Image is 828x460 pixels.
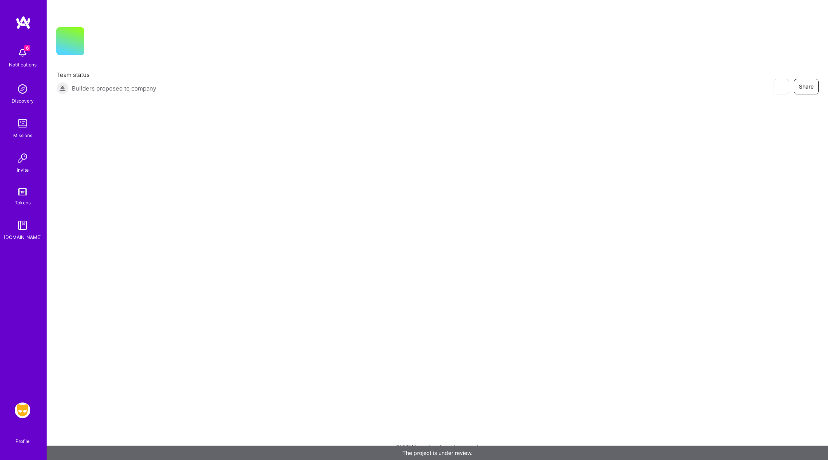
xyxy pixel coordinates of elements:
[15,81,30,97] img: discovery
[16,437,30,444] div: Profile
[94,40,100,46] i: icon CompanyGray
[4,233,42,241] div: [DOMAIN_NAME]
[47,446,828,460] div: The project is under review.
[15,45,30,61] img: bell
[13,131,32,139] div: Missions
[778,84,784,90] i: icon EyeClosed
[15,150,30,166] img: Invite
[72,84,156,92] span: Builders proposed to company
[18,188,27,195] img: tokens
[56,71,156,79] span: Team status
[15,402,30,418] img: Grindr: Data + FE + CyberSecurity + QA
[24,45,30,51] span: 6
[16,16,31,30] img: logo
[15,199,31,207] div: Tokens
[17,166,29,174] div: Invite
[13,402,32,418] a: Grindr: Data + FE + CyberSecurity + QA
[15,218,30,233] img: guide book
[15,116,30,131] img: teamwork
[794,79,819,94] button: Share
[12,97,34,105] div: Discovery
[13,429,32,444] a: Profile
[9,61,37,69] div: Notifications
[799,83,814,91] span: Share
[56,82,69,94] img: Builders proposed to company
